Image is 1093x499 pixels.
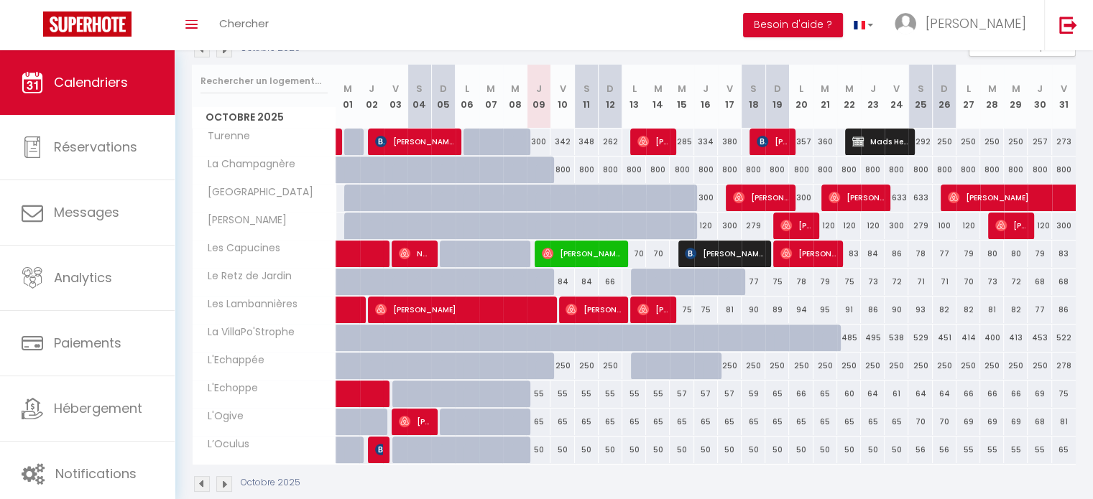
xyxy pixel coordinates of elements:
[486,82,495,95] abbr: M
[1012,82,1020,95] abbr: M
[956,437,980,463] div: 55
[1028,325,1051,351] div: 453
[789,353,813,379] div: 250
[789,437,813,463] div: 50
[670,157,693,183] div: 800
[750,82,757,95] abbr: S
[195,381,262,396] span: L'Echoppe
[1052,65,1076,129] th: 31
[195,437,253,452] span: L’Oculus
[527,381,550,407] div: 55
[885,65,908,129] th: 24
[646,381,670,407] div: 55
[885,381,908,407] div: 61
[933,129,956,155] div: 250
[646,157,670,183] div: 800
[718,409,742,435] div: 65
[670,409,693,435] div: 65
[933,325,956,351] div: 451
[718,157,742,183] div: 800
[1037,82,1043,95] abbr: J
[694,381,718,407] div: 57
[980,157,1004,183] div: 800
[885,437,908,463] div: 50
[933,157,956,183] div: 800
[765,297,789,323] div: 89
[861,325,885,351] div: 495
[870,82,876,95] abbr: J
[599,437,622,463] div: 50
[933,269,956,295] div: 71
[575,353,599,379] div: 250
[813,157,837,183] div: 800
[837,241,861,267] div: 83
[980,129,1004,155] div: 250
[718,297,742,323] div: 81
[550,353,574,379] div: 250
[821,82,829,95] abbr: M
[646,241,670,267] div: 70
[1004,65,1028,129] th: 29
[893,82,900,95] abbr: V
[1028,409,1051,435] div: 68
[742,65,765,129] th: 18
[742,409,765,435] div: 65
[861,213,885,239] div: 120
[193,107,336,128] span: Octobre 2025
[1052,241,1076,267] div: 83
[550,381,574,407] div: 55
[375,128,454,155] span: [PERSON_NAME]
[837,213,861,239] div: 120
[1052,269,1076,295] div: 68
[742,269,765,295] div: 77
[742,381,765,407] div: 59
[813,353,837,379] div: 250
[195,241,284,256] span: Les Capucines
[908,437,932,463] div: 56
[780,212,812,239] span: [PERSON_NAME]
[933,381,956,407] div: 64
[431,65,455,129] th: 05
[956,269,980,295] div: 70
[1052,353,1076,379] div: 278
[926,14,1026,32] span: [PERSON_NAME]
[685,240,764,267] span: [PERSON_NAME]
[399,240,430,267] span: Nass Nass
[885,213,908,239] div: 300
[1004,353,1028,379] div: 250
[895,13,916,34] img: ...
[1028,269,1051,295] div: 68
[885,269,908,295] div: 72
[718,213,742,239] div: 300
[360,65,384,129] th: 02
[908,353,932,379] div: 250
[622,241,646,267] div: 70
[727,82,733,95] abbr: V
[941,82,948,95] abbr: D
[622,65,646,129] th: 13
[718,353,742,379] div: 250
[789,297,813,323] div: 94
[837,353,861,379] div: 250
[503,65,527,129] th: 08
[933,437,956,463] div: 56
[980,353,1004,379] div: 250
[1004,241,1028,267] div: 80
[1004,129,1028,155] div: 250
[550,65,574,129] th: 10
[375,296,549,323] span: [PERSON_NAME]
[694,437,718,463] div: 50
[407,65,431,129] th: 04
[956,157,980,183] div: 800
[195,409,249,424] span: L'Ogive
[575,65,599,129] th: 11
[908,297,932,323] div: 93
[861,437,885,463] div: 50
[575,409,599,435] div: 65
[1028,157,1051,183] div: 800
[654,82,663,95] abbr: M
[195,325,298,340] span: La VillaPo'Strophe
[607,82,614,95] abbr: D
[1028,129,1051,155] div: 257
[774,82,781,95] abbr: D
